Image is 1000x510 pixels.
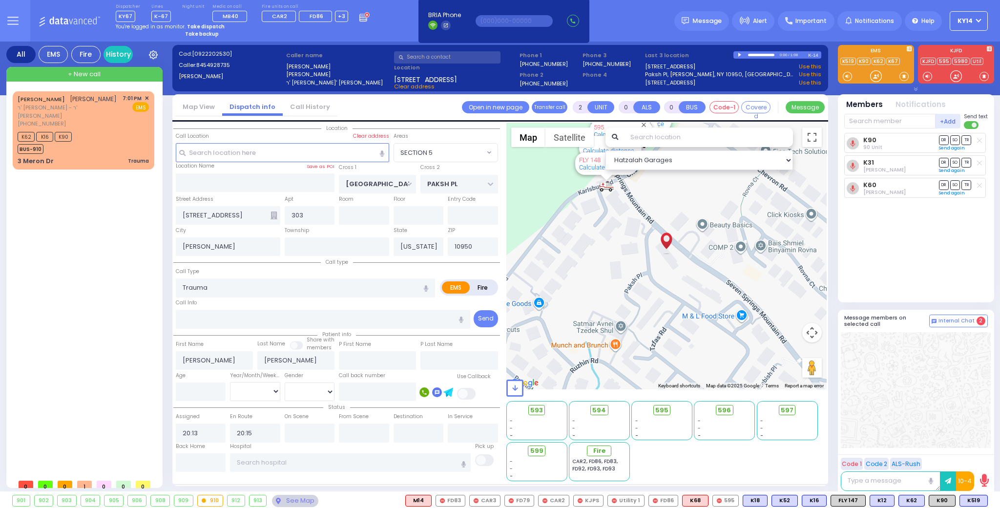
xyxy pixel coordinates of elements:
div: ALS [405,495,432,507]
button: Close [645,119,654,128]
a: Open this area in Google Maps (opens a new window) [509,377,541,389]
span: - [635,417,638,425]
a: K90 [863,136,876,144]
span: Location [321,125,353,132]
a: K31 [863,159,874,166]
span: Message [692,16,722,26]
div: 906 [128,495,146,506]
div: K90 [929,495,956,507]
span: Status [323,404,350,411]
span: Other building occupants [271,212,277,219]
span: SECTION 5 [400,148,433,158]
img: Logo [39,15,104,27]
span: [0922202530] [192,50,232,58]
span: DR [939,180,949,190]
span: +3 [338,12,345,20]
label: EMS [442,281,470,294]
span: Internal Chat [938,318,975,324]
span: 599 [530,446,543,456]
div: K18 [743,495,768,507]
label: Fire [469,281,497,294]
label: ZIP [448,227,455,234]
input: Search a contact [394,51,500,64]
button: Code-1 [709,101,739,113]
a: Map View [175,102,222,111]
span: Notifications [855,17,894,25]
span: CAR2 [272,12,287,20]
a: [PERSON_NAME] [18,95,65,103]
label: P First Name [339,340,371,348]
img: red-radio-icon.svg [440,498,445,503]
span: Fire [593,446,605,456]
span: - [572,432,575,439]
button: Code 1 [841,458,863,470]
span: 593 [530,405,543,415]
label: Areas [394,132,408,140]
button: BUS [679,101,706,113]
button: Internal Chat 2 [929,315,988,327]
button: Drag Pegman onto the map to open Street View [802,358,822,378]
span: 2 [977,317,985,325]
div: BLS [802,495,827,507]
span: - [635,425,638,432]
span: Call type [321,258,353,266]
span: TR [961,135,971,145]
label: Cross 1 [339,164,356,171]
div: 3 Meron Dr [18,156,54,166]
a: History [104,46,133,63]
span: - [510,425,513,432]
button: Transfer call [532,101,567,113]
button: ALS [633,101,660,113]
span: + New call [68,69,101,79]
label: Caller name [286,51,391,60]
div: FD83 [436,495,465,507]
div: 905 [104,495,123,506]
label: Room [339,195,354,203]
label: [PHONE_NUMBER] [520,60,568,67]
label: Township [285,227,309,234]
span: Phone 2 [520,71,579,79]
span: 594 [592,405,606,415]
div: 0:00 [779,49,788,61]
a: Util [971,58,983,65]
span: 7:01 PM [123,95,142,102]
label: [PERSON_NAME] [286,70,391,79]
span: - [510,432,513,439]
a: Send again [939,168,965,173]
span: Help [921,17,935,25]
span: SO [950,158,960,167]
label: Apt [285,195,293,203]
div: All [6,46,36,63]
span: BUS-910 [18,144,43,154]
label: ר' [PERSON_NAME]' [PERSON_NAME] [286,79,391,87]
span: - [510,465,513,472]
span: [PHONE_NUMBER] [18,120,66,127]
span: - [760,425,763,432]
button: +Add [936,114,961,128]
div: CAR3 [469,495,500,507]
label: Street Address [176,195,213,203]
span: 0 [116,481,131,488]
label: Call Type [176,268,199,276]
span: - [572,417,575,425]
label: Turn off text [964,120,979,130]
a: Paksh Pl, [PERSON_NAME], NY 10950, [GEOGRAPHIC_DATA] [645,70,796,79]
a: K67 [886,58,900,65]
span: - [635,432,638,439]
span: 0 [19,481,33,488]
span: KY14 [958,17,973,25]
span: Phone 3 [583,51,642,60]
button: Covered [741,101,771,113]
div: 1:08 [790,49,799,61]
span: K90 [55,132,72,142]
label: EMS [838,48,914,55]
div: CAR2 [538,495,569,507]
div: K-14 [808,51,821,59]
button: Notifications [896,99,946,110]
span: - [760,417,763,425]
div: EMS [39,46,68,63]
span: SO [950,135,960,145]
span: 597 [781,405,793,415]
button: Show street map [511,127,545,147]
img: red-radio-icon.svg [578,498,583,503]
